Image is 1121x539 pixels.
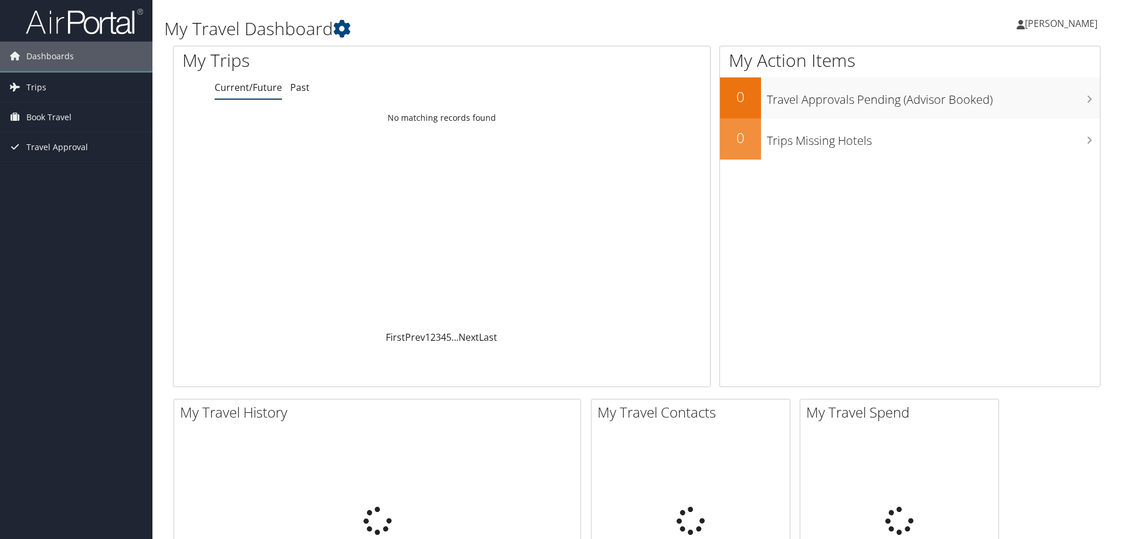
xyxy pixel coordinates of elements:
[26,42,74,71] span: Dashboards
[182,48,478,73] h1: My Trips
[1017,6,1109,41] a: [PERSON_NAME]
[441,331,446,344] a: 4
[290,81,310,94] a: Past
[180,402,580,422] h2: My Travel History
[425,331,430,344] a: 1
[386,331,405,344] a: First
[767,86,1100,108] h3: Travel Approvals Pending (Advisor Booked)
[451,331,458,344] span: …
[436,331,441,344] a: 3
[26,8,143,35] img: airportal-logo.png
[767,127,1100,149] h3: Trips Missing Hotels
[164,16,794,41] h1: My Travel Dashboard
[174,107,710,128] td: No matching records found
[458,331,479,344] a: Next
[597,402,790,422] h2: My Travel Contacts
[215,81,282,94] a: Current/Future
[720,118,1100,160] a: 0Trips Missing Hotels
[405,331,425,344] a: Prev
[720,87,761,107] h2: 0
[26,73,46,102] span: Trips
[1025,17,1098,30] span: [PERSON_NAME]
[720,128,761,148] h2: 0
[720,77,1100,118] a: 0Travel Approvals Pending (Advisor Booked)
[806,402,998,422] h2: My Travel Spend
[430,331,436,344] a: 2
[446,331,451,344] a: 5
[720,48,1100,73] h1: My Action Items
[26,103,72,132] span: Book Travel
[26,133,88,162] span: Travel Approval
[479,331,497,344] a: Last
